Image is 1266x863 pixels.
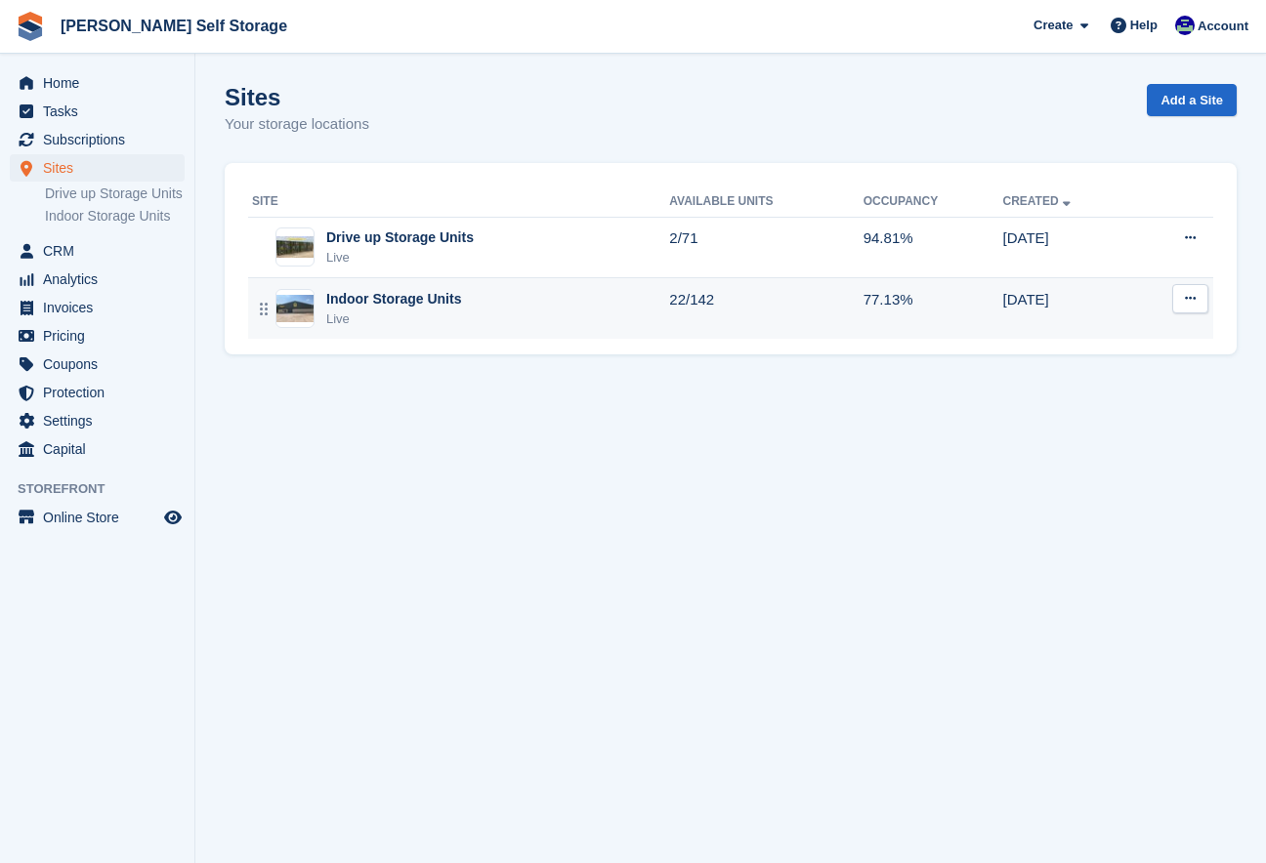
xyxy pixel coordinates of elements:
a: Preview store [161,506,185,529]
div: Live [326,309,461,329]
span: Protection [43,379,160,406]
img: Justin Farthing [1175,16,1195,35]
span: Create [1034,16,1073,35]
span: Help [1130,16,1158,35]
h1: Sites [225,84,369,110]
span: Online Store [43,504,160,531]
span: CRM [43,237,160,265]
a: Drive up Storage Units [45,185,185,203]
span: Invoices [43,294,160,321]
span: Storefront [18,479,194,499]
td: [DATE] [1002,217,1136,278]
span: Subscriptions [43,126,160,153]
a: menu [10,407,185,434]
a: menu [10,154,185,182]
div: Live [326,248,474,267]
td: [DATE] [1002,278,1136,339]
span: Pricing [43,322,160,349]
a: menu [10,237,185,265]
td: 77.13% [864,278,1003,339]
span: Tasks [43,98,160,125]
a: menu [10,504,185,531]
a: menu [10,98,185,125]
a: menu [10,322,185,349]
a: menu [10,266,185,293]
th: Available Units [669,186,863,218]
a: menu [10,435,185,463]
img: Image of Drive up Storage Units site [276,236,314,258]
span: Capital [43,435,160,463]
td: 94.81% [864,217,1003,278]
div: Drive up Storage Units [326,227,474,248]
img: stora-icon-8386f47178a22dfd0bd8f6a31ec36ba5ce8667c1dd55bd0f319d3a0aa187defe.svg [16,12,45,41]
a: menu [10,126,185,153]
span: Account [1198,17,1248,36]
p: Your storage locations [225,113,369,136]
span: Home [43,69,160,97]
a: menu [10,379,185,406]
a: Indoor Storage Units [45,207,185,226]
img: Image of Indoor Storage Units site [276,295,314,323]
a: Add a Site [1147,84,1237,116]
span: Sites [43,154,160,182]
div: Indoor Storage Units [326,289,461,309]
th: Occupancy [864,186,1003,218]
span: Coupons [43,350,160,378]
th: Site [248,186,669,218]
a: menu [10,350,185,378]
a: menu [10,294,185,321]
a: menu [10,69,185,97]
a: [PERSON_NAME] Self Storage [53,10,295,42]
span: Settings [43,407,160,434]
td: 2/71 [669,217,863,278]
td: 22/142 [669,278,863,339]
a: Created [1002,194,1074,208]
span: Analytics [43,266,160,293]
